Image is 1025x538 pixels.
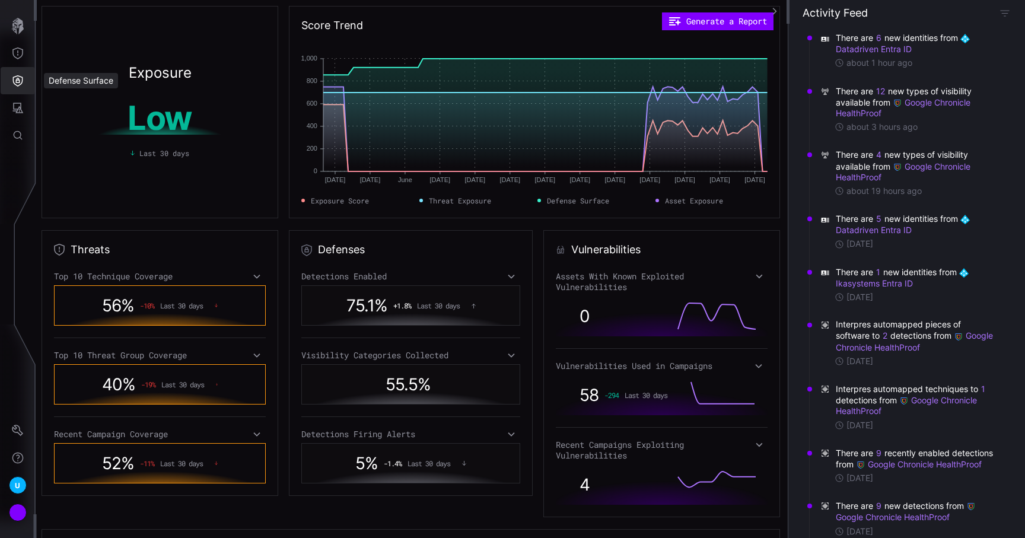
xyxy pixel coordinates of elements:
div: Vulnerabilities Used in Campaigns [556,361,768,371]
img: Google SecOps [893,163,902,172]
button: 6 [876,32,882,44]
span: 56 % [102,295,134,316]
img: Azure AD [960,34,970,43]
span: There are new detections from [836,500,999,523]
span: 4 [580,475,590,495]
span: 75.1 % [346,295,387,316]
h2: Score Trend [301,18,363,33]
button: 9 [876,500,882,512]
text: 400 [306,122,317,129]
span: -11 % [140,459,154,467]
span: Interpres automapped pieces of software to detections from [836,319,999,353]
h1: Low [61,101,259,135]
img: Azure AD [959,268,969,278]
a: Ikasystems Entra ID [836,267,971,288]
span: -1.4 % [384,459,402,467]
time: [DATE] [846,356,873,367]
time: [DATE] [846,292,873,303]
a: Google Chronicle HealthProof [836,395,979,416]
text: [DATE] [709,176,730,183]
span: Exposure Score [311,195,369,206]
text: 600 [306,100,317,107]
span: -294 [604,391,619,399]
img: Azure AD [960,215,970,224]
span: Last 30 days [160,301,203,310]
text: [DATE] [569,176,590,183]
span: + 1.8 % [393,301,411,310]
h2: Exposure [129,66,192,80]
text: 800 [306,77,317,84]
text: [DATE] [324,176,345,183]
text: [DATE] [534,176,555,183]
span: U [15,479,20,492]
button: 12 [876,85,886,97]
button: 4 [876,149,882,161]
span: There are new types of visibility available from [836,85,999,119]
div: Detections Enabled [301,271,521,282]
span: 40 % [102,374,135,394]
div: Detections Firing Alerts [301,429,521,440]
time: [DATE] [846,420,873,431]
text: [DATE] [639,176,660,183]
img: Google SecOps [856,460,865,470]
div: Assets With Known Exploited Vulnerabilities [556,271,768,292]
span: 5 % [355,453,378,473]
time: about 1 hour ago [846,58,912,68]
time: about 19 hours ago [846,186,922,196]
text: [DATE] [499,176,520,183]
text: [DATE] [604,176,625,183]
span: -19 % [141,380,155,389]
h2: Vulnerabilities [571,243,641,257]
div: Visibility Categories Collected [301,350,521,361]
span: Defense Surface [547,195,609,206]
span: -10 % [140,301,154,310]
text: June [398,176,412,183]
span: Last 30 days [625,391,667,399]
button: 5 [876,213,882,225]
text: [DATE] [744,176,765,183]
span: There are new identities from [836,266,999,289]
text: [DATE] [464,176,485,183]
text: [DATE] [674,176,695,183]
span: There are new types of visibility available from [836,149,999,183]
text: 1,000 [301,55,317,62]
span: There are recently enabled detections from [836,447,999,470]
time: about 3 hours ago [846,122,918,132]
h4: Activity Feed [803,6,868,20]
text: [DATE] [429,176,450,183]
span: Last 30 days [161,380,204,389]
button: 9 [876,447,882,459]
span: There are new identities from [836,213,999,235]
span: 58 [580,385,599,405]
text: 0 [314,167,317,174]
div: Defense Surface [44,73,118,88]
span: Last 30 days [139,148,189,158]
img: Google SecOps [954,332,963,342]
button: 2 [882,330,888,342]
span: 0 [580,306,590,326]
img: Google SecOps [899,396,909,406]
span: Interpres automapped techniques to detections from [836,383,999,417]
a: Google Chronicle HealthProof [836,330,995,352]
a: Google Chronicle HealthProof [836,97,973,118]
button: 1 [876,266,881,278]
button: 1 [981,383,986,395]
div: Top 10 Technique Coverage [54,271,266,282]
span: Last 30 days [160,459,203,467]
span: 55.5 % [386,374,431,394]
div: Recent Campaign Coverage [54,429,266,440]
time: [DATE] [846,238,873,249]
img: Google SecOps [893,98,902,108]
span: There are new identities from [836,32,999,55]
span: Threat Exposure [429,195,491,206]
img: Google SecOps [966,502,976,511]
div: Top 10 Threat Group Coverage [54,350,266,361]
time: [DATE] [846,473,873,483]
span: Asset Exposure [665,195,723,206]
a: Google Chronicle HealthProof [856,459,982,469]
div: Recent Campaigns Exploiting Vulnerabilities [556,440,768,461]
span: 52 % [102,453,134,473]
span: Last 30 days [417,301,460,310]
time: [DATE] [846,526,873,537]
button: U [1,472,35,499]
